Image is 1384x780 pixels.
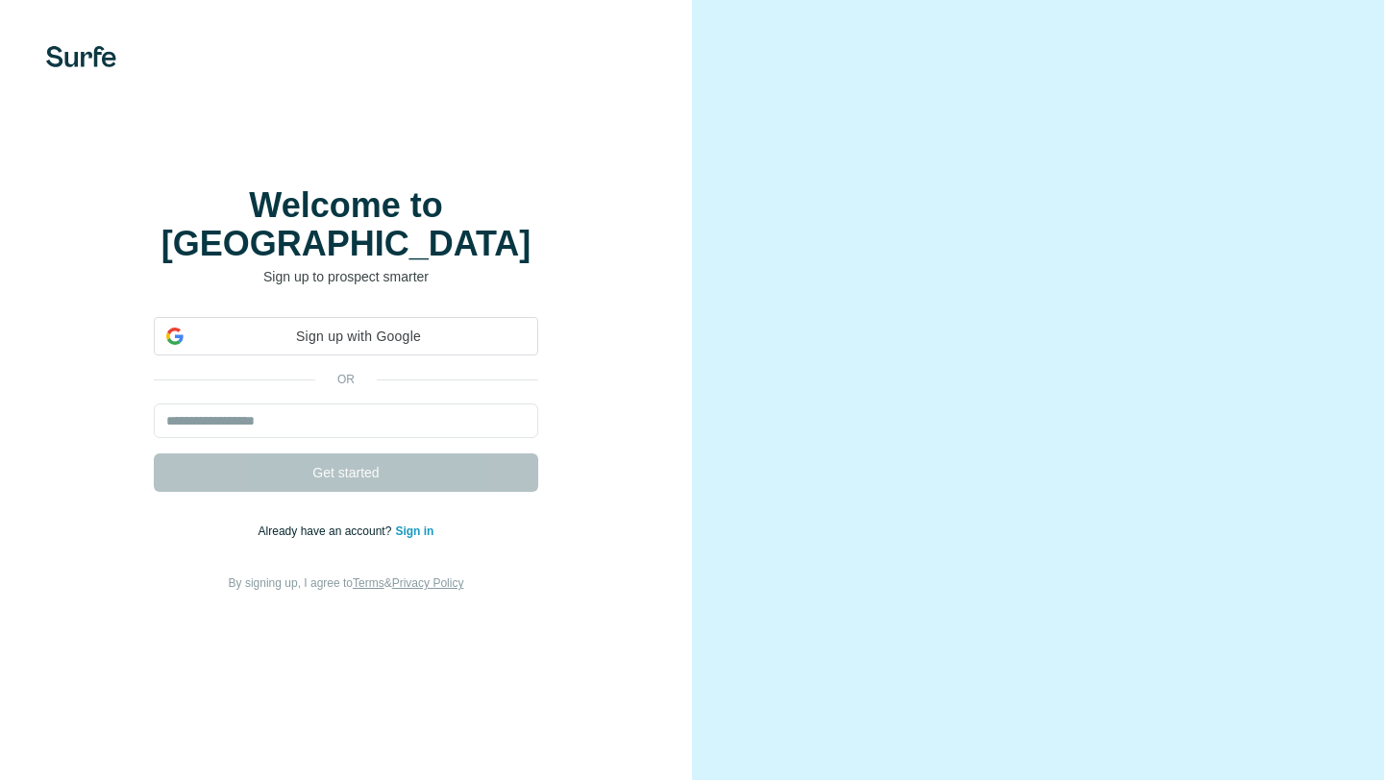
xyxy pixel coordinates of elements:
img: Surfe's logo [46,46,116,67]
h1: Welcome to [GEOGRAPHIC_DATA] [154,186,538,263]
a: Sign in [395,524,433,538]
span: Sign up with Google [191,327,526,347]
a: Privacy Policy [392,576,464,590]
span: Already have an account? [259,524,396,538]
iframe: Sign in with Google Button [144,353,548,396]
div: Sign up with Google [154,317,538,355]
a: Terms [353,576,384,590]
span: By signing up, I agree to & [229,576,464,590]
p: Sign up to prospect smarter [154,267,538,286]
